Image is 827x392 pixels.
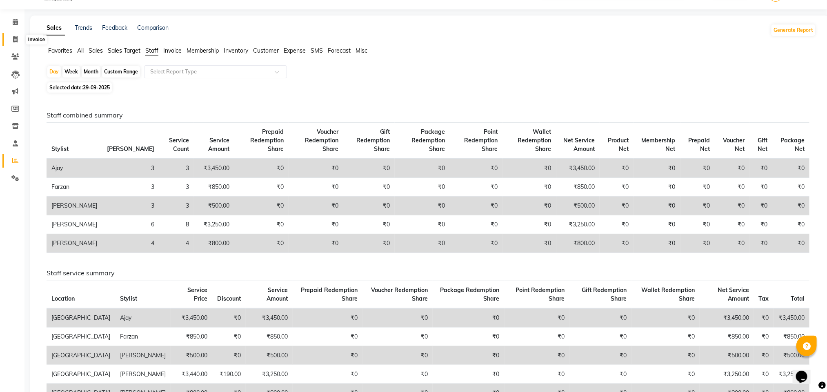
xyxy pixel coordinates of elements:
td: ₹0 [754,327,774,346]
td: [GEOGRAPHIC_DATA] [47,327,115,346]
td: ₹3,250.00 [556,215,600,234]
span: Wallet Redemption Share [518,128,551,153]
td: ₹190.00 [212,365,246,383]
td: ₹0 [715,197,750,215]
td: ₹0 [502,234,556,253]
td: ₹0 [600,215,634,234]
td: ₹3,250.00 [246,365,293,383]
td: ₹0 [395,215,450,234]
td: ₹0 [600,159,634,178]
td: ₹0 [569,327,632,346]
td: ₹0 [362,327,433,346]
span: Package Net [780,137,805,153]
td: ₹0 [632,327,700,346]
td: 4 [102,234,159,253]
td: ₹0 [772,197,809,215]
td: ₹0 [293,346,363,365]
td: ₹500.00 [774,346,809,365]
span: Gift Redemption Share [582,286,627,302]
td: ₹0 [634,197,680,215]
td: ₹0 [749,159,772,178]
span: Net Service Amount [563,137,595,153]
span: Stylist [120,295,137,302]
span: Tax [759,295,769,302]
td: ₹0 [634,159,680,178]
td: [PERSON_NAME] [47,234,102,253]
td: ₹0 [754,308,774,328]
td: ₹0 [634,178,680,197]
span: Prepaid Net [689,137,710,153]
td: ₹0 [632,308,700,328]
td: ₹0 [505,327,569,346]
td: ₹0 [395,178,450,197]
td: ₹0 [343,234,395,253]
td: [PERSON_NAME] [47,197,102,215]
td: 3 [102,197,159,215]
td: 3 [159,197,194,215]
td: ₹0 [234,178,289,197]
td: ₹0 [289,234,343,253]
span: Gift Net [758,137,767,153]
td: ₹0 [715,215,750,234]
h6: Staff service summary [47,269,809,277]
span: Service Amount [267,286,288,302]
td: ₹0 [289,197,343,215]
td: 8 [159,215,194,234]
td: Farzan [115,327,171,346]
td: ₹0 [362,365,433,383]
td: ₹500.00 [556,197,600,215]
div: Month [82,66,100,78]
td: ₹3,450.00 [194,159,234,178]
span: Location [51,295,75,302]
td: ₹800.00 [556,234,600,253]
td: ₹0 [234,159,289,178]
td: ₹0 [212,327,246,346]
td: 3 [102,178,159,197]
span: Forecast [328,47,351,54]
span: Sales Target [108,47,140,54]
td: ₹0 [715,234,750,253]
td: ₹0 [289,215,343,234]
td: ₹0 [505,346,569,365]
td: ₹0 [505,308,569,328]
td: ₹0 [772,178,809,197]
td: ₹0 [289,178,343,197]
a: Feedback [102,24,127,31]
td: ₹0 [749,234,772,253]
td: ₹0 [569,365,632,383]
td: ₹0 [502,178,556,197]
span: All [77,47,84,54]
td: ₹3,450.00 [700,308,754,328]
td: ₹0 [749,215,772,234]
span: Wallet Redemption Share [641,286,695,302]
h6: Staff combined summary [47,111,809,119]
td: ₹0 [433,308,505,328]
td: ₹0 [343,215,395,234]
td: ₹0 [395,234,450,253]
td: ₹0 [395,197,450,215]
td: [GEOGRAPHIC_DATA] [47,346,115,365]
td: ₹0 [502,159,556,178]
td: 3 [159,159,194,178]
td: ₹0 [362,346,433,365]
span: Membership Net [642,137,676,153]
td: ₹850.00 [194,178,234,197]
td: ₹3,250.00 [774,365,809,383]
td: ₹0 [569,346,632,365]
td: [GEOGRAPHIC_DATA] [47,308,115,328]
td: ₹0 [293,327,363,346]
td: ₹0 [749,178,772,197]
td: ₹0 [632,346,700,365]
span: Expense [284,47,306,54]
td: ₹0 [234,215,289,234]
a: Sales [43,21,65,35]
iframe: chat widget [793,359,819,384]
td: ₹0 [680,234,715,253]
div: Week [62,66,80,78]
td: [PERSON_NAME] [115,346,171,365]
td: ₹0 [749,197,772,215]
td: ₹800.00 [194,234,234,253]
td: 6 [102,215,159,234]
td: ₹500.00 [700,346,754,365]
span: Staff [145,47,158,54]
